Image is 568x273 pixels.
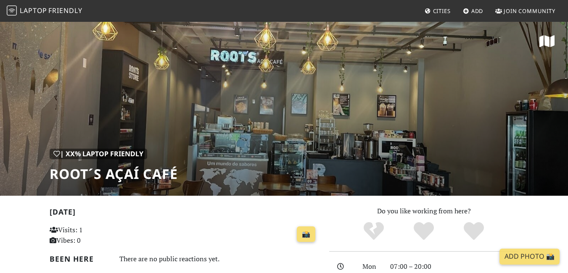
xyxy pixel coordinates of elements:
[433,7,451,15] span: Cities
[119,253,319,265] div: There are no public reactions yet.
[7,4,82,18] a: LaptopFriendly LaptopFriendly
[50,255,109,263] h2: Been here
[48,6,82,15] span: Friendly
[504,7,555,15] span: Join Community
[499,249,560,265] a: Add Photo 📸
[50,149,147,160] div: | XX% Laptop Friendly
[20,6,47,15] span: Laptop
[385,261,524,272] div: 07:00 – 20:00
[357,261,385,272] div: Mon
[329,206,519,217] p: Do you like working from here?
[50,225,133,246] p: Visits: 1 Vibes: 0
[471,7,483,15] span: Add
[492,3,559,18] a: Join Community
[7,5,17,16] img: LaptopFriendly
[297,226,315,242] a: 📸
[460,3,487,18] a: Add
[399,221,449,242] div: Yes
[449,221,499,242] div: Definitely!
[50,166,178,182] h1: Root´s Açaí Café
[50,207,319,220] h2: [DATE]
[349,221,399,242] div: No
[421,3,454,18] a: Cities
